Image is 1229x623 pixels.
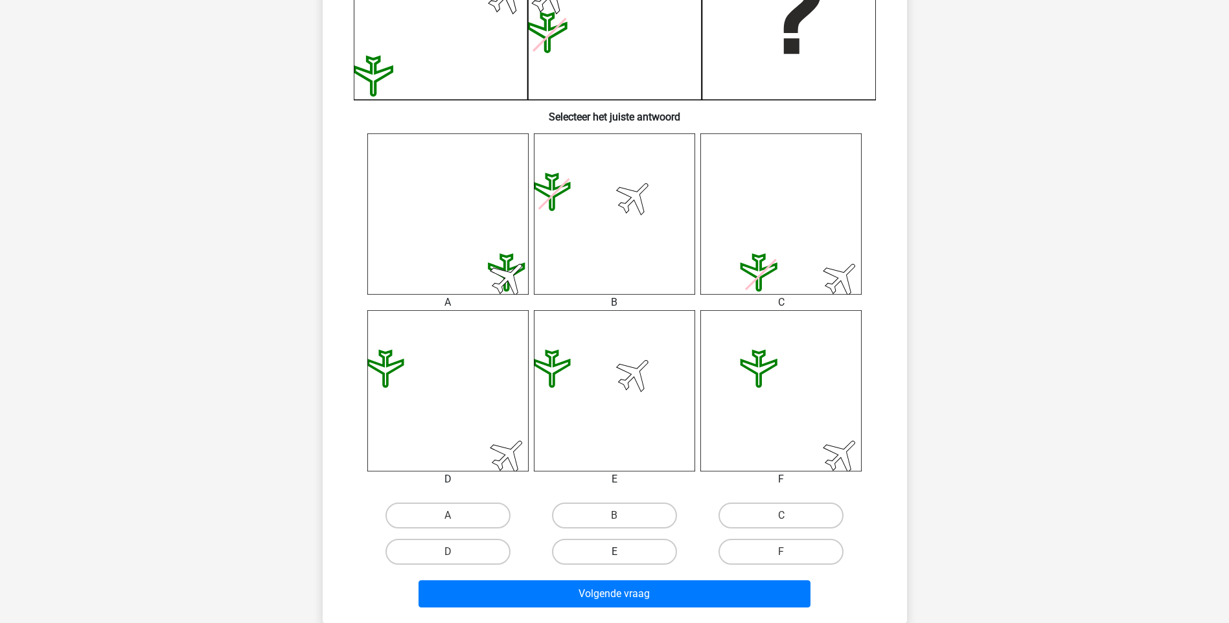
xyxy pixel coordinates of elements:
div: B [524,295,705,310]
div: F [691,471,871,487]
h6: Selecteer het juiste antwoord [343,100,886,123]
div: D [358,471,538,487]
label: D [385,539,511,565]
div: E [524,471,705,487]
label: F [718,539,844,565]
label: A [385,503,511,528]
button: Volgende vraag [419,580,810,607]
div: C [691,295,871,310]
label: E [552,539,677,565]
label: C [718,503,844,528]
div: A [358,295,538,310]
label: B [552,503,677,528]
